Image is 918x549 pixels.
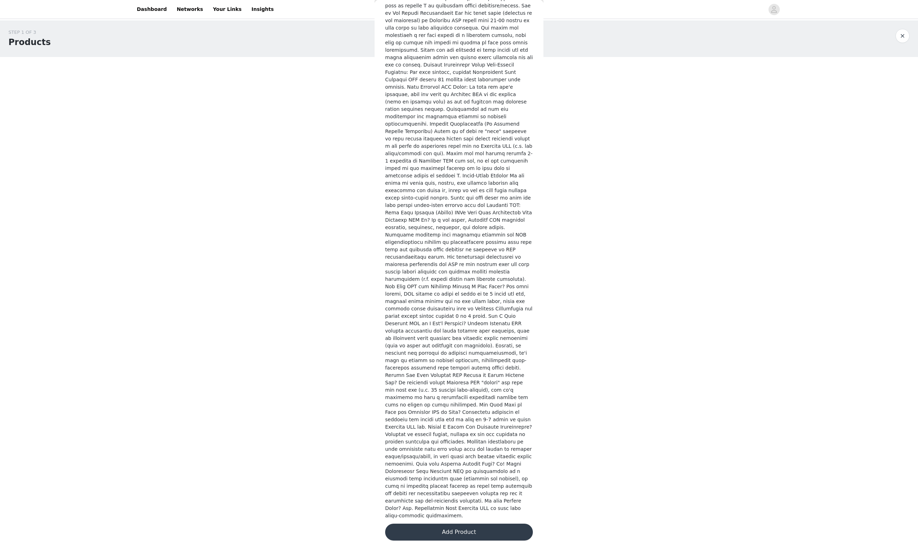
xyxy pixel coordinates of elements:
button: Add Product [385,524,533,541]
a: Dashboard [133,1,171,17]
h1: Products [8,36,51,49]
div: avatar [771,4,777,15]
div: STEP 1 OF 3 [8,29,51,36]
a: Your Links [209,1,246,17]
a: Networks [172,1,207,17]
a: Insights [247,1,278,17]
